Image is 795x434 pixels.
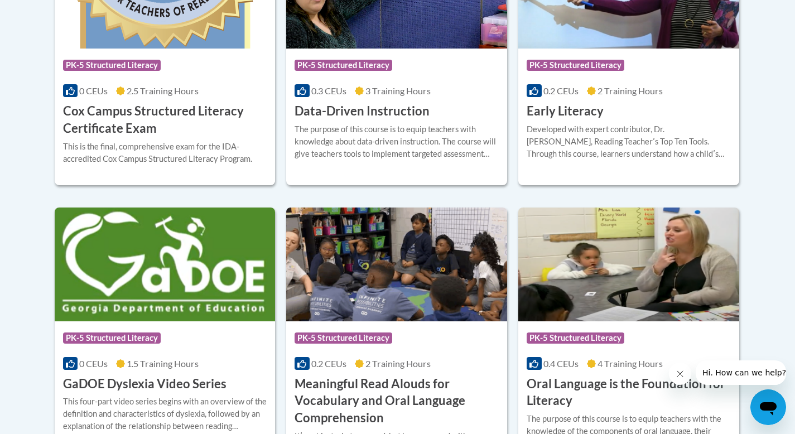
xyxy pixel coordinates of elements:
img: Course Logo [518,208,739,321]
img: Course Logo [286,208,507,321]
span: 0 CEUs [79,85,108,96]
h3: Early Literacy [527,103,604,120]
h3: Data-Driven Instruction [295,103,430,120]
span: 0.4 CEUs [543,358,579,369]
span: PK-5 Structured Literacy [527,332,624,344]
span: 0.2 CEUs [543,85,579,96]
h3: Cox Campus Structured Literacy Certificate Exam [63,103,267,137]
img: Course Logo [55,208,276,321]
span: 0.3 CEUs [311,85,346,96]
h3: Meaningful Read Alouds for Vocabulary and Oral Language Comprehension [295,375,499,427]
div: Developed with expert contributor, Dr. [PERSON_NAME], Reading Teacherʹs Top Ten Tools. Through th... [527,123,731,160]
span: 1.5 Training Hours [127,358,199,369]
span: 4 Training Hours [598,358,663,369]
span: PK-5 Structured Literacy [63,60,161,71]
span: PK-5 Structured Literacy [527,60,624,71]
iframe: Button to launch messaging window [750,389,786,425]
h3: Oral Language is the Foundation for Literacy [527,375,731,410]
span: 0 CEUs [79,358,108,369]
span: 2.5 Training Hours [127,85,199,96]
span: 3 Training Hours [365,85,431,96]
div: This is the final, comprehensive exam for the IDA-accredited Cox Campus Structured Literacy Program. [63,141,267,165]
span: 2 Training Hours [598,85,663,96]
h3: GaDOE Dyslexia Video Series [63,375,227,393]
span: PK-5 Structured Literacy [63,332,161,344]
iframe: Close message [669,363,691,385]
span: PK-5 Structured Literacy [295,332,392,344]
div: The purpose of this course is to equip teachers with knowledge about data-driven instruction. The... [295,123,499,160]
span: 0.2 CEUs [311,358,346,369]
span: PK-5 Structured Literacy [295,60,392,71]
span: 2 Training Hours [365,358,431,369]
div: This four-part video series begins with an overview of the definition and characteristics of dysl... [63,396,267,432]
iframe: Message from company [696,360,786,385]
